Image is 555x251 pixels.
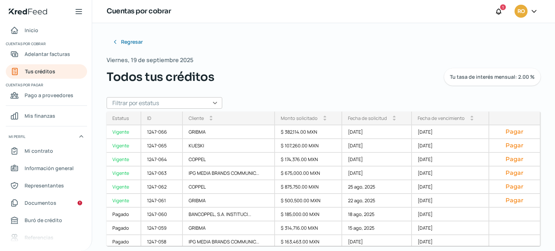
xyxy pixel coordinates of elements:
[412,153,489,166] div: [DATE]
[25,91,73,100] span: Pago a proveedores
[275,125,342,139] div: $ 382,114.00 MXN
[121,39,143,44] span: Regresar
[25,233,53,242] span: Referencias
[342,139,412,153] div: [DATE]
[342,221,412,235] div: 15 ago, 2025
[342,180,412,194] div: 25 ago, 2025
[495,197,534,204] button: Pagar
[495,142,534,149] button: Pagar
[342,153,412,166] div: [DATE]
[348,115,387,121] div: Fecha de solicitud
[183,194,275,208] div: GRIBMA
[275,221,342,235] div: $ 314,716.00 MXN
[107,194,141,208] a: Vigente
[495,169,534,177] button: Pagar
[418,115,465,121] div: Fecha de vencimiento
[393,118,396,121] i: arrow_drop_down
[6,196,87,210] a: Documentos
[107,166,141,180] a: Vigente
[25,67,55,76] span: Tus créditos
[141,180,183,194] div: 1247-062
[275,166,342,180] div: $ 675,000.00 MXN
[141,235,183,249] div: 1247-058
[275,235,342,249] div: $ 163,463.00 MXN
[6,40,86,47] span: Cuentas por cobrar
[25,49,70,59] span: Adelantar facturas
[6,178,87,193] a: Representantes
[183,153,275,166] div: COPPEL
[25,198,56,207] span: Documentos
[275,139,342,153] div: $ 107,260.00 MXN
[412,166,489,180] div: [DATE]
[495,128,534,135] button: Pagar
[183,139,275,153] div: KUESKI
[25,216,62,225] span: Buró de crédito
[107,55,193,65] span: Viernes, 19 de septiembre 2025
[6,88,87,103] a: Pago a proveedores
[412,235,489,249] div: [DATE]
[112,115,129,121] div: Estatus
[210,118,212,121] i: arrow_drop_down
[107,180,141,194] a: Vigente
[183,221,275,235] div: GRIBMA
[147,115,151,121] div: ID
[183,125,275,139] div: GRIBMA
[141,208,183,221] div: 1247-060
[495,183,534,190] button: Pagar
[342,208,412,221] div: 18 ago, 2025
[107,208,141,221] a: Pagado
[412,139,489,153] div: [DATE]
[183,180,275,194] div: COPPEL
[6,64,87,79] a: Tus créditos
[107,139,141,153] a: Vigente
[502,4,504,10] span: 1
[275,180,342,194] div: $ 875,750.00 MXN
[281,115,318,121] div: Monto solicitado
[25,111,55,120] span: Mis finanzas
[141,166,183,180] div: 1247-063
[9,133,25,140] span: Mi perfil
[25,164,74,173] span: Información general
[412,125,489,139] div: [DATE]
[6,144,87,158] a: Mi contrato
[275,153,342,166] div: $ 174,376.00 MXN
[25,181,64,190] span: Representantes
[412,208,489,221] div: [DATE]
[189,115,204,121] div: Cliente
[275,208,342,221] div: $ 185,000.00 MXN
[412,194,489,208] div: [DATE]
[6,161,87,176] a: Información general
[183,208,275,221] div: BANCOPPEL, S.A. INSTITUCI...
[342,125,412,139] div: [DATE]
[495,156,534,163] button: Pagar
[25,146,53,155] span: Mi contrato
[6,109,87,123] a: Mis finanzas
[107,125,141,139] a: Vigente
[107,153,141,166] a: Vigente
[412,180,489,194] div: [DATE]
[107,235,141,249] a: Pagado
[25,26,38,35] span: Inicio
[6,23,87,38] a: Inicio
[183,166,275,180] div: IPG MEDIA BRANDS COMMUNIC...
[342,166,412,180] div: [DATE]
[412,221,489,235] div: [DATE]
[6,82,86,88] span: Cuentas por pagar
[6,213,87,228] a: Buró de crédito
[275,194,342,208] div: $ 500,500.00 MXN
[6,47,87,61] a: Adelantar facturas
[107,6,171,17] h1: Cuentas por cobrar
[107,35,149,49] button: Regresar
[323,118,326,121] i: arrow_drop_down
[141,194,183,208] div: 1247-061
[6,230,87,245] a: Referencias
[107,221,141,235] div: Pagado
